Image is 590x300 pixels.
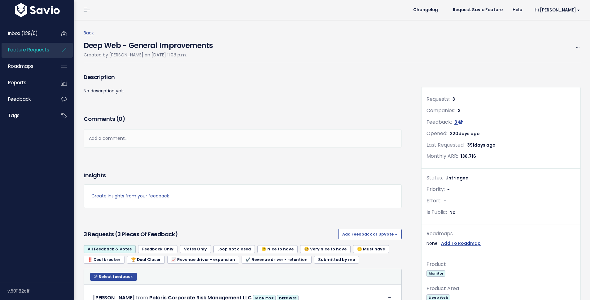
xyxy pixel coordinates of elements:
[314,256,359,264] a: Submitted by me
[450,130,480,137] span: 220
[441,240,481,247] a: Add To Roadmap
[2,26,51,41] a: Inbox (129/0)
[98,274,133,279] span: Select feedback
[84,52,187,58] span: Created by [PERSON_NAME] on [DATE] 11:08 p.m.
[426,209,447,216] span: Is Public:
[458,130,480,137] span: days ago
[426,240,575,247] div: None.
[426,174,443,181] span: Status:
[167,256,239,264] a: 📈 Revenue driver - expansion
[426,186,445,193] span: Priority:
[7,283,74,299] div: v.501182c1f
[444,198,446,204] span: -
[458,108,461,114] span: 3
[452,96,455,102] span: 3
[413,8,438,12] span: Changelog
[8,112,20,119] span: Tags
[426,141,465,148] span: Last Requested:
[474,142,496,148] span: days ago
[449,209,456,215] span: No
[84,245,136,253] a: All Feedback & Votes
[461,153,476,159] span: 138,716
[84,230,336,239] h3: 3 Requests (3 pieces of Feedback)
[426,197,441,204] span: Effort:
[426,130,447,137] span: Opened:
[138,245,177,253] a: Feedback Only
[426,270,445,277] span: Monitor
[257,245,298,253] a: 🙂 Nice to have
[84,256,125,264] a: ‼️ Deal breaker
[8,63,33,69] span: Roadmaps
[426,260,575,269] div: Product
[13,3,61,17] img: logo-white.9d6f32f41409.svg
[180,245,211,253] a: Votes Only
[467,142,496,148] span: 391
[8,30,38,37] span: Inbox (129/0)
[127,256,165,264] a: 🏆 Deal Closer
[454,119,463,125] a: 3
[426,118,452,126] span: Feedback:
[426,152,458,160] span: Monthly ARR:
[426,284,575,293] div: Product Area
[426,95,450,103] span: Requests:
[8,79,26,86] span: Reports
[353,245,389,253] a: 🫡 Must have
[84,37,213,51] h4: Deep Web - General Improvements
[84,30,94,36] a: Back
[535,8,580,12] span: Hi [PERSON_NAME]
[2,59,51,73] a: Roadmaps
[426,229,575,238] div: Roadmaps
[445,175,469,181] span: Untriaged
[2,76,51,90] a: Reports
[300,245,351,253] a: 😃 Very nice to have
[84,129,402,148] div: Add a comment...
[84,171,106,180] h3: Insights
[426,107,455,114] span: Companies:
[242,256,312,264] a: ✔️ Revenue driver - retention
[119,115,122,123] span: 0
[84,87,402,95] p: No description yet.
[2,43,51,57] a: Feature Requests
[84,115,402,123] h3: Comments ( )
[448,5,508,15] a: Request Savio Feature
[90,273,137,281] button: Select feedback
[213,245,255,253] a: Loop not closed
[454,119,457,125] span: 3
[447,186,450,192] span: -
[527,5,585,15] a: Hi [PERSON_NAME]
[8,46,49,53] span: Feature Requests
[2,108,51,123] a: Tags
[338,229,402,239] button: Add Feedback or Upvote
[84,73,402,82] h3: Description
[91,192,394,200] a: Create insights from your feedback
[2,92,51,106] a: Feedback
[8,96,31,102] span: Feedback
[508,5,527,15] a: Help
